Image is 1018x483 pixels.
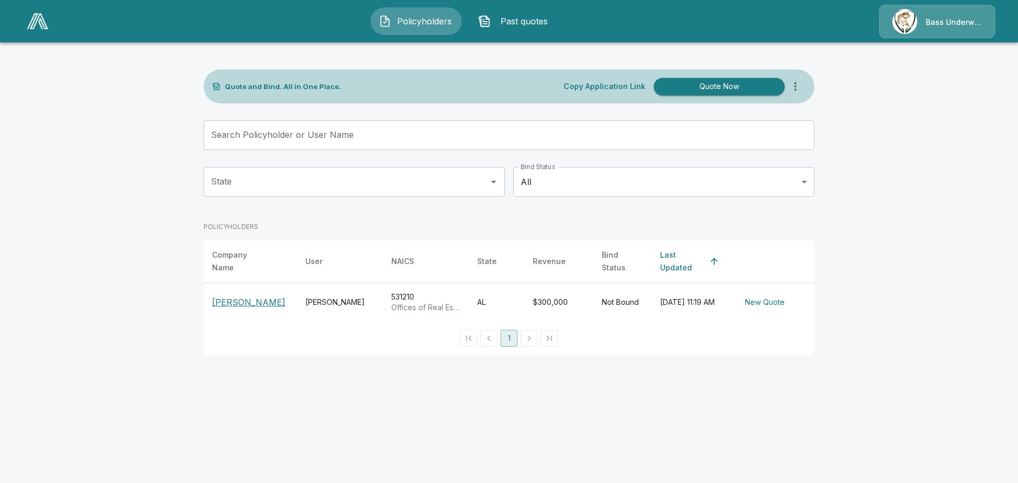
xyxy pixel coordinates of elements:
[533,255,566,268] div: Revenue
[524,283,593,322] td: $300,000
[785,76,806,97] button: more
[521,162,555,171] label: Bind Status
[593,240,652,283] th: Bind Status
[212,296,285,309] p: [PERSON_NAME]
[652,283,732,322] td: [DATE] 11:19 AM
[212,249,269,274] div: Company Name
[371,7,462,35] button: Policyholders IconPolicyholders
[741,293,789,312] button: New Quote
[660,249,705,274] div: Last Updated
[501,330,517,347] button: page 1
[469,283,524,322] td: AL
[305,255,322,268] div: User
[396,15,454,28] span: Policyholders
[470,7,561,35] button: Past quotes IconPast quotes
[391,302,460,313] p: Offices of Real Estate Agents and Brokers
[654,78,785,95] button: Quote Now
[305,297,374,308] div: [PERSON_NAME]
[486,174,501,189] button: Open
[513,167,814,197] div: All
[27,13,48,29] img: AA Logo
[650,78,785,95] a: Quote Now
[204,240,814,321] table: simple table
[477,255,497,268] div: State
[459,330,559,347] nav: pagination navigation
[391,292,460,313] div: 531210
[478,15,491,28] img: Past quotes Icon
[204,222,258,232] p: POLICYHOLDERS
[564,83,645,90] p: Copy Application Link
[391,255,414,268] div: NAICS
[593,283,652,322] td: Not Bound
[379,15,391,28] img: Policyholders Icon
[495,15,554,28] span: Past quotes
[225,83,341,90] p: Quote and Bind. All in One Place.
